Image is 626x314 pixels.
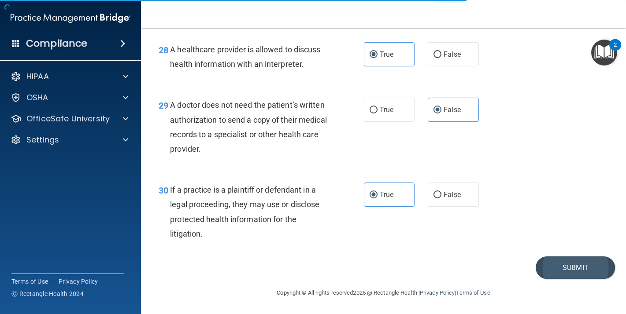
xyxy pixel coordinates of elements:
[456,289,490,296] a: Terms of Use
[159,45,168,55] span: 28
[444,106,461,114] span: False
[370,51,378,58] input: True
[26,92,48,103] p: OSHA
[59,277,98,286] a: Privacy Policy
[26,113,110,124] p: OfficeSafe University
[26,37,87,50] h4: Compliance
[26,135,59,145] p: Settings
[370,107,378,113] input: True
[11,113,128,124] a: OfficeSafe University
[170,185,319,238] span: If a practice is a plaintiff or defendant in a legal proceeding, they may use or disclose protect...
[614,45,617,56] div: 2
[420,289,455,296] a: Privacy Policy
[11,135,128,145] a: Settings
[170,45,320,69] span: A healthcare provider is allowed to discuss health information with an interpreter.
[11,277,48,286] a: Terms of Use
[159,185,168,196] span: 30
[433,51,441,58] input: False
[11,71,128,82] a: HIPAA
[170,100,327,153] span: A doctor does not need the patient’s written authorization to send a copy of their medical record...
[433,107,441,113] input: False
[26,71,49,82] p: HIPAA
[11,9,130,27] img: PMB logo
[370,192,378,198] input: True
[11,92,128,103] a: OSHA
[11,289,84,298] span: Ⓒ Rectangle Health 2024
[444,50,461,58] span: False
[591,40,617,66] button: Open Resource Center, 2 new notifications
[159,100,168,111] span: 29
[433,192,441,198] input: False
[380,106,393,114] span: True
[223,279,545,307] div: Copyright © All rights reserved 2025 @ Rectangle Health | |
[536,256,615,279] button: Submit
[380,190,393,199] span: True
[380,50,393,58] span: True
[444,190,461,199] span: False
